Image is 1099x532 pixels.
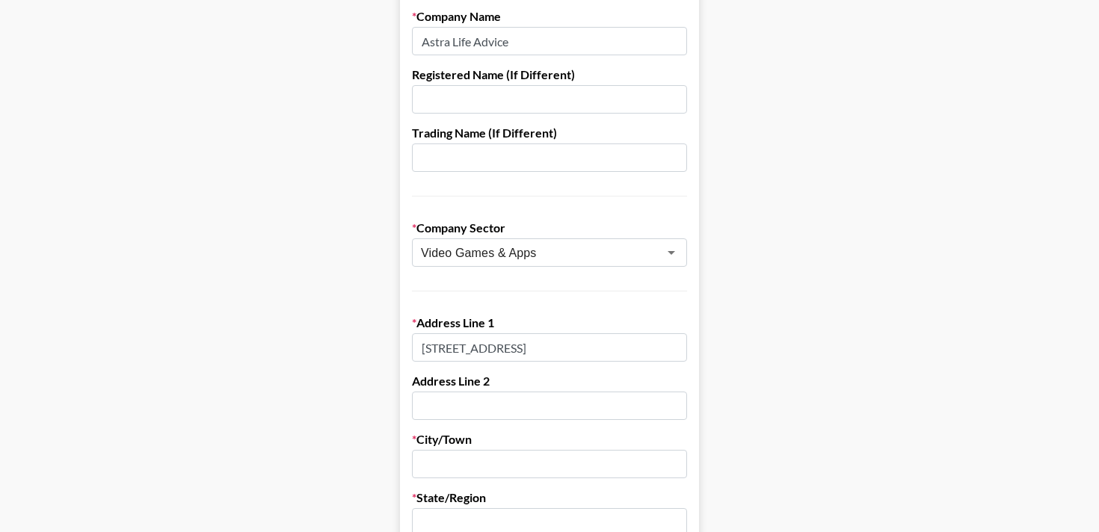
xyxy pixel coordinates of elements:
[412,315,687,330] label: Address Line 1
[412,374,687,389] label: Address Line 2
[661,242,682,263] button: Open
[412,9,687,24] label: Company Name
[412,490,687,505] label: State/Region
[412,220,687,235] label: Company Sector
[412,126,687,140] label: Trading Name (If Different)
[412,67,687,82] label: Registered Name (If Different)
[412,432,687,447] label: City/Town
